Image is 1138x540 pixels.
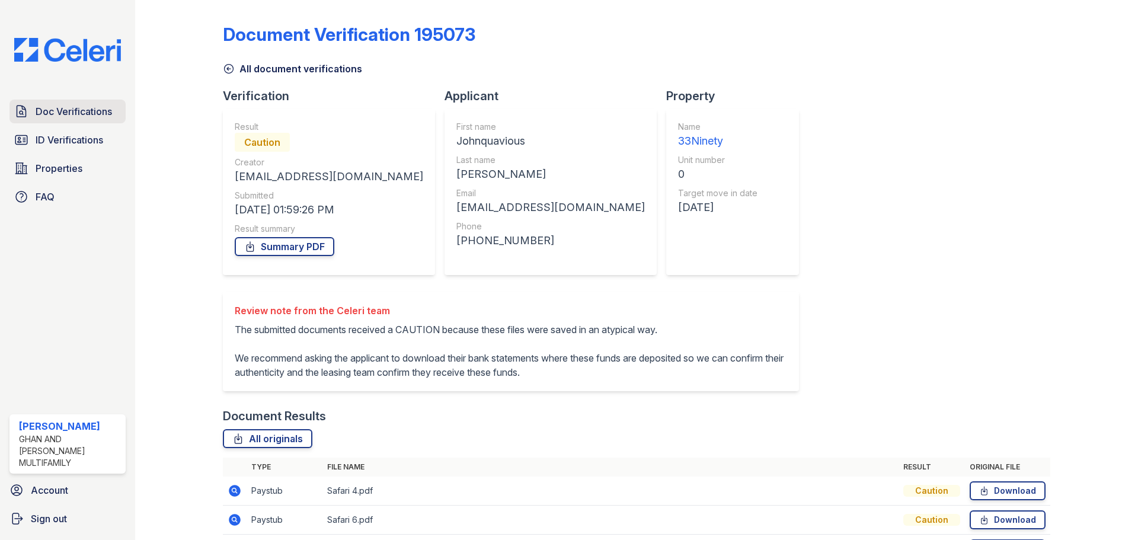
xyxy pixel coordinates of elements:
[247,458,322,477] th: Type
[678,133,757,149] div: 33Ninety
[9,128,126,152] a: ID Verifications
[678,121,757,149] a: Name 33Ninety
[678,154,757,166] div: Unit number
[19,433,121,469] div: Ghan and [PERSON_NAME] Multifamily
[36,104,112,119] span: Doc Verifications
[9,156,126,180] a: Properties
[223,62,362,76] a: All document verifications
[31,483,68,497] span: Account
[456,166,645,183] div: [PERSON_NAME]
[9,100,126,123] a: Doc Verifications
[322,477,899,506] td: Safari 4.pdf
[235,121,423,133] div: Result
[235,133,290,152] div: Caution
[456,121,645,133] div: First name
[903,485,960,497] div: Caution
[223,429,312,448] a: All originals
[5,507,130,531] a: Sign out
[666,88,808,104] div: Property
[36,190,55,204] span: FAQ
[235,202,423,218] div: [DATE] 01:59:26 PM
[223,88,445,104] div: Verification
[235,237,334,256] a: Summary PDF
[247,506,322,535] td: Paystub
[965,458,1050,477] th: Original file
[445,88,666,104] div: Applicant
[235,303,787,318] div: Review note from the Celeri team
[322,458,899,477] th: File name
[5,38,130,62] img: CE_Logo_Blue-a8612792a0a2168367f1c8372b55b34899dd931a85d93a1a3d3e32e68fde9ad4.png
[899,458,965,477] th: Result
[19,419,121,433] div: [PERSON_NAME]
[456,133,645,149] div: Johnquavious
[235,168,423,185] div: [EMAIL_ADDRESS][DOMAIN_NAME]
[235,190,423,202] div: Submitted
[456,221,645,232] div: Phone
[970,510,1046,529] a: Download
[903,514,960,526] div: Caution
[31,512,67,526] span: Sign out
[9,185,126,209] a: FAQ
[247,477,322,506] td: Paystub
[223,408,326,424] div: Document Results
[456,232,645,249] div: [PHONE_NUMBER]
[36,133,103,147] span: ID Verifications
[456,199,645,216] div: [EMAIL_ADDRESS][DOMAIN_NAME]
[235,322,787,379] p: The submitted documents received a CAUTION because these files were saved in an atypical way. We ...
[456,154,645,166] div: Last name
[235,156,423,168] div: Creator
[456,187,645,199] div: Email
[5,478,130,502] a: Account
[970,481,1046,500] a: Download
[235,223,423,235] div: Result summary
[678,187,757,199] div: Target move in date
[678,166,757,183] div: 0
[678,199,757,216] div: [DATE]
[678,121,757,133] div: Name
[223,24,475,45] div: Document Verification 195073
[36,161,82,175] span: Properties
[322,506,899,535] td: Safari 6.pdf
